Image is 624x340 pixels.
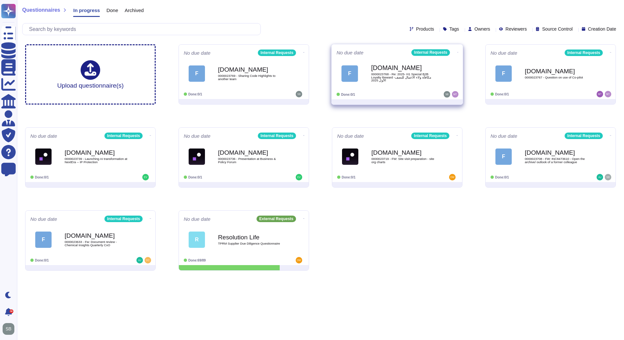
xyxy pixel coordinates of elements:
[3,323,14,335] img: user
[506,27,527,31] span: Reviewers
[106,8,118,13] span: Done
[411,133,449,139] div: Internal Requests
[444,91,450,98] img: user
[35,176,49,179] span: Done: 0/1
[65,240,130,247] span: 0000023633 - Fw: Document review - Chemical Insights Quarterly CxO
[218,242,283,245] span: TPRM Supplier Due Diligence Questionnaire
[588,27,616,31] span: Creation Date
[525,68,590,74] b: [DOMAIN_NAME]
[605,91,611,97] img: user
[342,149,358,165] img: Logo
[189,232,205,248] div: R
[452,91,459,98] img: user
[296,257,302,263] img: user
[371,65,437,71] b: [DOMAIN_NAME]
[525,76,590,79] span: 0000023767 - Question on use of Co-pilot
[597,174,603,180] img: user
[296,174,302,180] img: user
[495,65,512,82] div: F
[416,27,434,31] span: Products
[525,157,590,163] span: 0000023708 - FW: INC8473610 - Open the archive/ outlook of a former colleague
[35,149,52,165] img: Logo
[491,134,517,138] span: No due date
[188,176,202,179] span: Done: 0/1
[449,27,459,31] span: Tags
[22,7,60,13] span: Questionnaires
[184,50,211,55] span: No due date
[218,157,283,163] span: 0000023736 - Presentation at Business & Policy Forum
[30,134,57,138] span: No due date
[371,73,437,82] span: 0000023768 - Re: 2025- H1 Special B2B Loyalty Reward -مكافأة ولاء الاعمال للنصف الأول 2025
[605,174,611,180] img: user
[35,259,49,262] span: Done: 0/1
[104,133,143,139] div: Internal Requests
[104,216,143,222] div: Internal Requests
[258,133,296,139] div: Internal Requests
[475,27,490,31] span: Owners
[257,216,296,222] div: External Requests
[189,149,205,165] img: Logo
[184,134,211,138] span: No due date
[218,66,283,73] b: [DOMAIN_NAME]
[65,233,130,239] b: [DOMAIN_NAME]
[188,92,202,96] span: Done: 0/1
[218,234,283,240] b: Resolution Life
[412,49,450,56] div: Internal Requests
[371,157,437,163] span: 0000023719 - FW: Site visit preparation - site org charts
[35,232,52,248] div: F
[495,92,509,96] span: Done: 0/1
[565,133,603,139] div: Internal Requests
[73,8,100,13] span: In progress
[1,322,19,336] button: user
[296,91,302,97] img: user
[341,92,355,96] span: Done: 0/1
[337,134,364,138] span: No due date
[189,65,205,82] div: F
[495,176,509,179] span: Done: 0/1
[218,74,283,80] span: 0000023769 - Sharing Code Highlights to another team
[597,91,603,97] img: user
[125,8,144,13] span: Archived
[188,259,206,262] span: Done: 69/89
[218,149,283,156] b: [DOMAIN_NAME]
[9,309,13,313] div: 9+
[65,149,130,156] b: [DOMAIN_NAME]
[65,157,130,163] span: 0000023739 - Launching AI transformation at NextEra -- IP Protection
[142,174,149,180] img: user
[495,149,512,165] div: F
[341,65,358,82] div: F
[525,149,590,156] b: [DOMAIN_NAME]
[145,257,151,263] img: user
[336,50,364,55] span: No due date
[57,60,124,89] div: Upload questionnaire(s)
[371,149,437,156] b: [DOMAIN_NAME]
[26,23,260,35] input: Search by keywords
[449,174,456,180] img: user
[258,50,296,56] div: Internal Requests
[136,257,143,263] img: user
[491,50,517,55] span: No due date
[184,217,211,221] span: No due date
[30,217,57,221] span: No due date
[542,27,572,31] span: Source Control
[342,176,355,179] span: Done: 0/1
[565,50,603,56] div: Internal Requests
